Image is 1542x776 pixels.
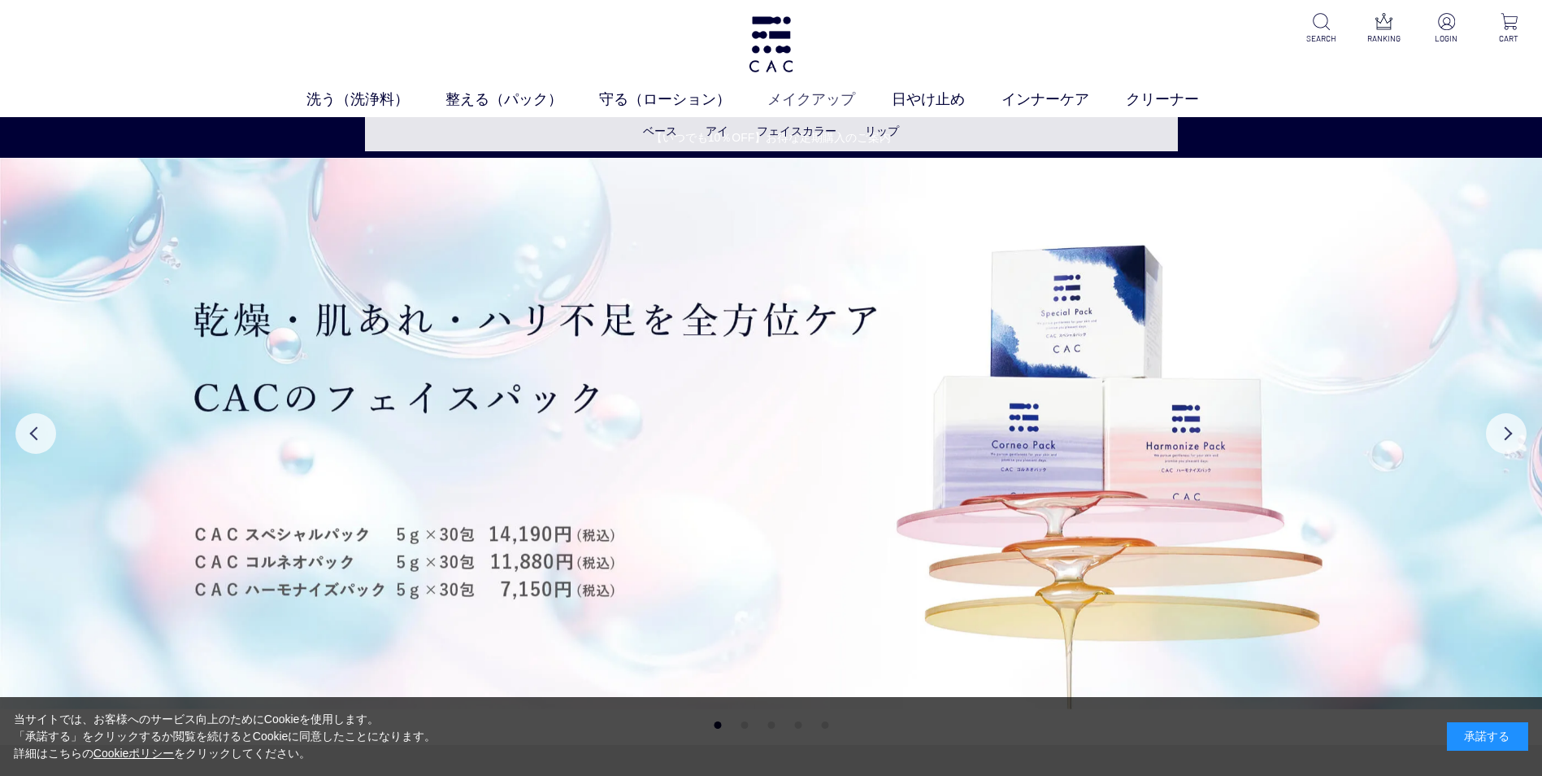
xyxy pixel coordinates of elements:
p: CART [1489,33,1529,45]
a: 【いつでも10％OFF】お得な定期購入のご案内 [1,129,1541,146]
a: クリーナー [1126,89,1236,111]
a: SEARCH [1301,13,1341,45]
a: アイ [706,124,728,137]
a: フェイスカラー [757,124,836,137]
p: SEARCH [1301,33,1341,45]
a: 洗う（洗浄料） [306,89,445,111]
a: LOGIN [1427,13,1466,45]
a: インナーケア [1001,89,1126,111]
a: 整える（パック） [445,89,599,111]
a: ベース [643,124,677,137]
img: logo [746,16,796,72]
a: メイクアップ [767,89,892,111]
a: Cookieポリシー [93,747,175,760]
a: 日やけ止め [892,89,1001,111]
button: Previous [15,413,56,454]
p: RANKING [1364,33,1404,45]
p: LOGIN [1427,33,1466,45]
a: RANKING [1364,13,1404,45]
button: Next [1486,413,1527,454]
a: 守る（ローション） [599,89,767,111]
div: 当サイトでは、お客様へのサービス向上のためにCookieを使用します。 「承諾する」をクリックするか閲覧を続けるとCookieに同意したことになります。 詳細はこちらの をクリックしてください。 [14,711,437,762]
div: 承諾する [1447,722,1528,751]
a: CART [1489,13,1529,45]
a: リップ [865,124,899,137]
